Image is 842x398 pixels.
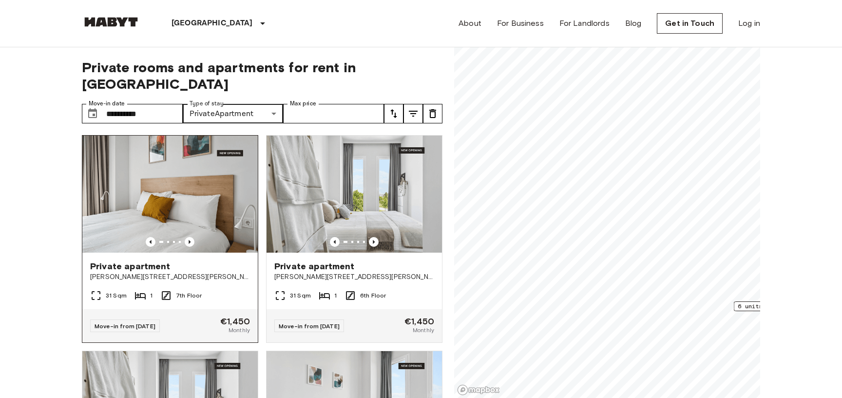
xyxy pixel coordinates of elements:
div: Map marker [734,301,805,317]
label: Max price [290,99,316,108]
span: [PERSON_NAME][STREET_ADDRESS][PERSON_NAME][PERSON_NAME] [90,272,250,282]
span: 6th Floor [360,291,386,300]
span: Private apartment [90,260,171,272]
button: tune [384,104,403,123]
span: Monthly [229,326,250,335]
span: Move-in from [DATE] [279,322,340,330]
span: [PERSON_NAME][STREET_ADDRESS][PERSON_NAME][PERSON_NAME] [274,272,434,282]
a: Marketing picture of unit ES-15-102-733-001Previous imagePrevious imagePrivate apartment[PERSON_N... [82,135,258,343]
img: Marketing picture of unit ES-15-102-631-001 [267,136,442,253]
label: Move-in date [89,99,125,108]
button: Choose date, selected date is 27 Sep 2025 [83,104,102,123]
div: PrivateApartment [183,104,284,123]
button: Previous image [330,237,340,247]
button: Previous image [146,237,155,247]
button: Previous image [185,237,194,247]
span: 6 units from €1200 [738,302,801,311]
span: Monthly [413,326,434,335]
p: [GEOGRAPHIC_DATA] [172,18,253,29]
a: Marketing picture of unit ES-15-102-631-001Previous imagePrevious imagePrivate apartment[PERSON_N... [266,135,442,343]
label: Type of stay [190,99,224,108]
a: Blog [625,18,642,29]
a: Get in Touch [657,13,723,34]
span: €1,450 [404,317,434,326]
span: €1,450 [220,317,250,326]
a: Log in [738,18,760,29]
span: 1 [150,291,153,300]
button: Previous image [369,237,379,247]
button: tune [403,104,423,123]
span: Move-in from [DATE] [95,322,155,330]
span: Private apartment [274,260,355,272]
span: Private rooms and apartments for rent in [GEOGRAPHIC_DATA] [82,59,442,92]
span: 31 Sqm [106,291,127,300]
a: For Landlords [559,18,610,29]
button: tune [423,104,442,123]
span: 31 Sqm [290,291,311,300]
a: For Business [497,18,544,29]
a: About [459,18,481,29]
img: Habyt [82,17,140,27]
img: Marketing picture of unit ES-15-102-733-001 [82,136,258,253]
span: 1 [334,291,337,300]
span: 7th Floor [176,291,202,300]
a: Mapbox logo [457,384,500,396]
